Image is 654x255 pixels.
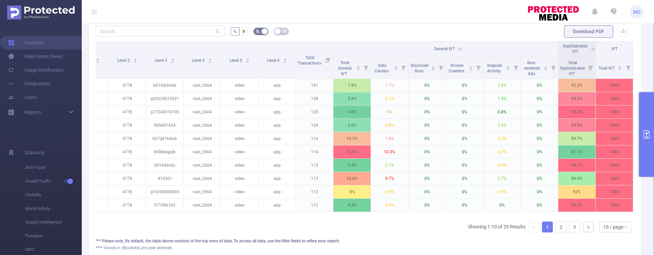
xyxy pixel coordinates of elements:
[25,161,82,174] span: Anti-Fraud
[468,222,526,232] li: Showing 1-10 of 29 Results
[109,119,146,132] p: 4778
[109,185,146,198] p: 4778
[184,92,221,105] p: vast_2664
[408,79,446,92] p: 0%
[371,119,408,132] p: 4.8%
[8,90,36,104] a: Users
[521,79,558,92] p: 0%
[449,63,465,73] span: Known Crawlers
[259,105,296,118] p: app
[483,92,520,105] p: 1.4%
[532,225,536,229] i: icon: left
[296,185,333,198] p: 112
[96,57,100,61] div: Sort
[558,132,595,145] p: 89.7%
[570,222,580,232] a: 3
[333,79,371,92] p: 7.8%
[246,57,250,61] div: Sort
[109,199,146,212] p: 4778
[146,199,183,212] p: 571096102
[184,132,221,145] p: vast_2664
[560,60,585,76] span: Total Sophisticated IVT
[283,57,287,59] i: icon: caret-up
[528,222,539,232] li: Previous Page
[221,172,258,185] p: video
[408,132,446,145] p: 0%
[596,105,633,118] p: 100%
[25,188,82,202] span: Visibility
[446,132,483,145] p: 0%
[296,132,333,145] p: 116
[267,58,281,63] span: Level 6
[282,29,286,33] i: icon: table
[296,119,333,132] p: 124
[208,57,212,59] i: icon: caret-up
[8,63,64,77] a: Usage Notification
[586,225,590,229] i: icon: right
[221,119,258,132] p: video
[184,145,221,158] p: vast_2664
[296,159,333,172] p: 113
[333,132,371,145] p: 10.3%
[184,105,221,118] p: vast_2664
[473,57,483,79] i: Filter menu
[558,119,595,132] p: 94.4%
[432,68,435,70] i: icon: caret-down
[109,79,146,92] p: 4778
[184,172,221,185] p: vast_2664
[184,199,221,212] p: vast_2664
[184,159,221,172] p: vast_2664
[146,159,183,172] p: b014d6rxlu
[184,119,221,132] p: vast_2664
[221,92,258,105] p: video
[558,92,595,105] p: 94.2%
[507,68,510,70] i: icon: caret-down
[109,105,146,118] p: 4778
[544,65,548,69] div: Sort
[146,119,183,132] p: 905401434
[146,132,183,145] p: b07q81k4wb
[296,92,333,105] p: 138
[371,185,408,198] p: 4.5%
[25,105,41,119] a: Reports
[596,145,633,158] p: 100%
[556,222,566,232] a: 2
[296,79,333,92] p: 141
[521,105,558,118] p: 0%
[184,185,221,198] p: vast_2664
[446,159,483,172] p: 0%
[259,79,296,92] p: app
[542,222,552,232] a: 1
[596,185,633,198] p: 100%
[357,65,360,67] i: icon: caret-up
[256,29,260,33] i: icon: bg-colors
[259,132,296,145] p: app
[242,29,245,34] span: #
[521,159,558,172] p: 0%
[586,57,595,79] i: Filter menu
[524,60,540,76] span: Non-rendered Ads
[333,105,371,118] p: 4.8%
[521,199,558,212] p: 0%
[558,172,595,185] p: 89.4%
[221,199,258,212] p: video
[109,172,146,185] p: 4778
[371,145,408,158] p: 10.3%
[333,199,371,212] p: 4.5%
[146,185,183,198] p: g16300008593
[296,172,333,185] p: 113
[563,44,588,54] span: Sophisticated IVT
[146,79,183,92] p: b019dchdzk
[109,145,146,158] p: 4778
[446,199,483,212] p: 0%
[633,5,640,19] span: MD
[558,105,595,118] p: 95.2%
[446,79,483,92] p: 0%
[618,65,622,69] div: Sort
[96,238,635,244] div: *** Please note, By default, the table above consists of the top rows of data. To access all data...
[371,79,408,92] p: 7.1%
[408,105,446,118] p: 0%
[371,172,408,185] p: 9.7%
[623,57,633,79] i: Filter menu
[446,105,483,118] p: 0%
